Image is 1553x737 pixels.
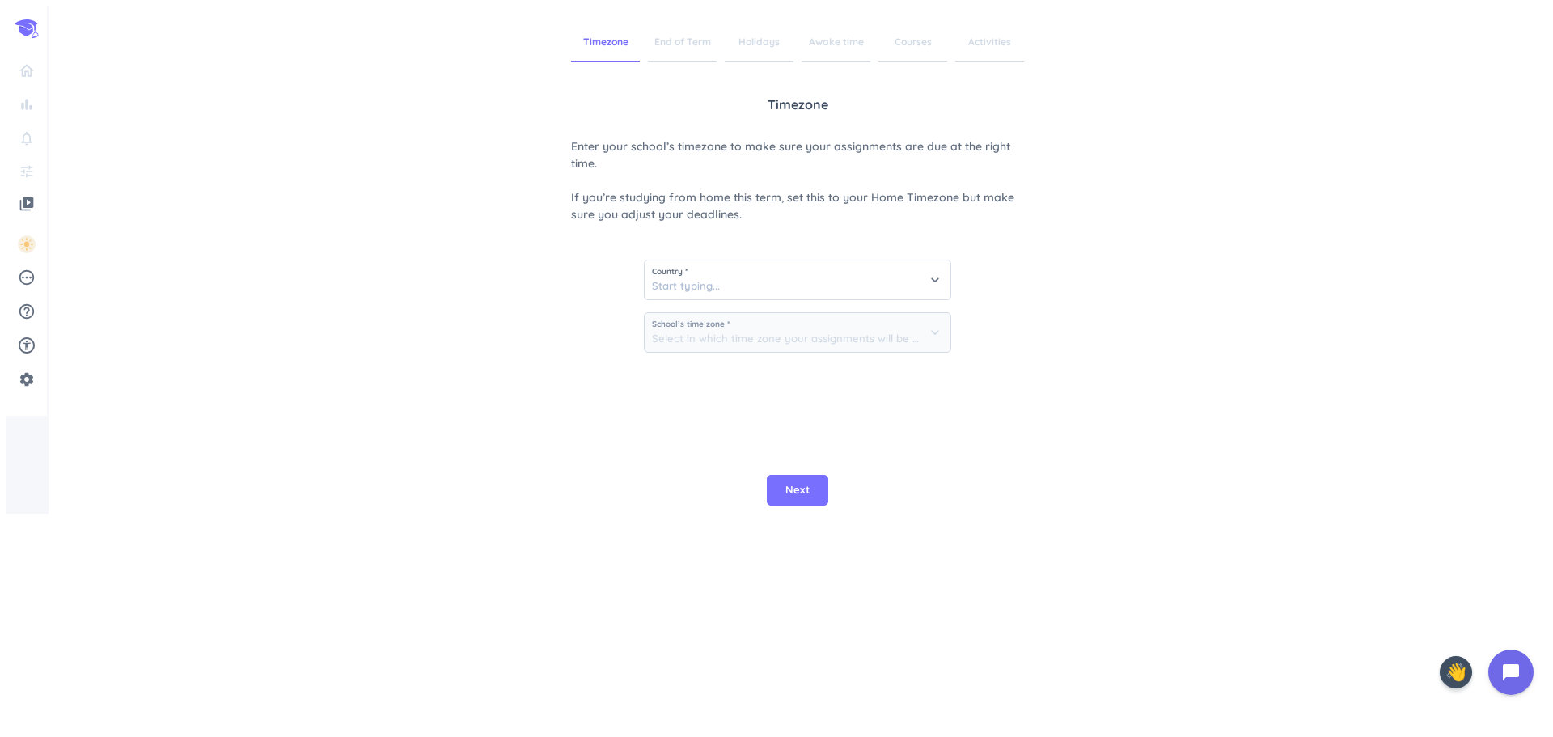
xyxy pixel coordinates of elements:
[768,95,828,114] span: Timezone
[18,269,36,286] i: pending
[955,23,1024,62] span: Activities
[645,260,950,299] input: Start typing...
[767,475,828,506] button: Next
[18,303,36,320] i: help_outline
[927,272,943,288] i: keyboard_arrow_down
[652,268,943,276] span: Country *
[571,23,640,62] span: Timezone
[19,371,35,388] i: settings
[802,23,870,62] span: Awake time
[645,313,950,352] input: Select in which time zone your assignments will be due
[725,23,793,62] span: Holidays
[648,23,717,62] span: End of Term
[1445,659,1466,685] span: 👋
[571,138,1024,223] span: Enter your school’s timezone to make sure your assignments are due at the right time. If you’re s...
[878,23,947,62] span: Courses
[13,366,40,392] a: settings
[19,196,35,212] i: video_library
[785,482,810,498] span: Next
